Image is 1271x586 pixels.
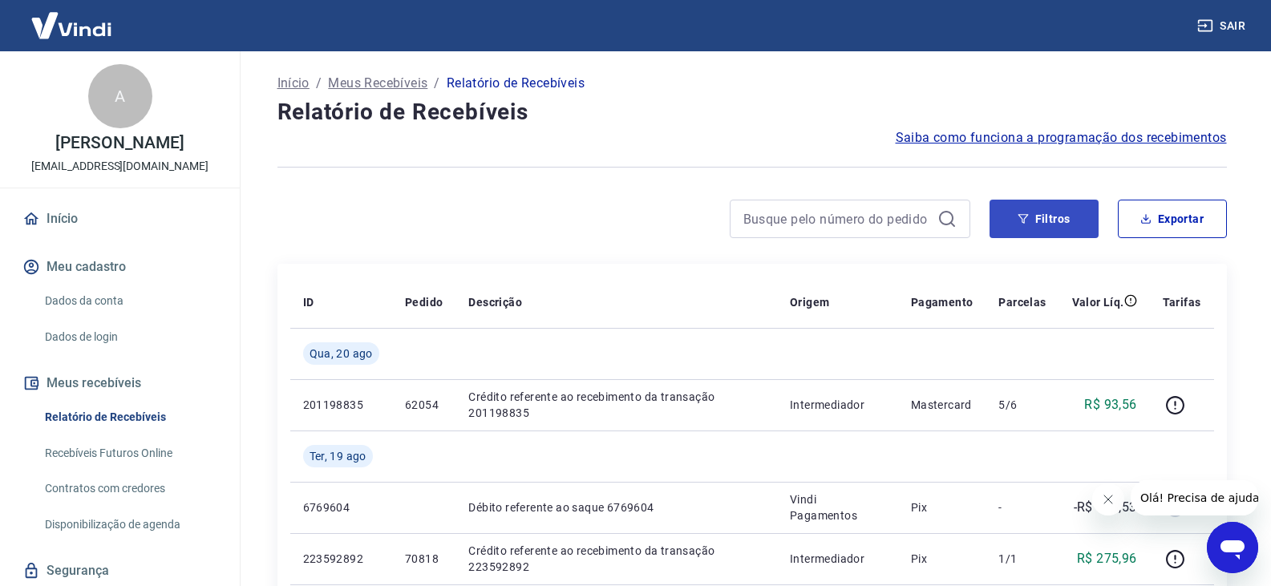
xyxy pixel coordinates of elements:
input: Busque pelo número do pedido [743,207,931,231]
span: Olá! Precisa de ajuda? [10,11,135,24]
p: [EMAIL_ADDRESS][DOMAIN_NAME] [31,158,208,175]
p: -R$ 320,53 [1074,498,1137,517]
p: Pix [911,551,973,567]
p: Valor Líq. [1072,294,1124,310]
p: / [316,74,322,93]
iframe: Mensagem da empresa [1131,480,1258,515]
h4: Relatório de Recebíveis [277,96,1227,128]
button: Meus recebíveis [19,366,221,401]
button: Exportar [1118,200,1227,238]
img: Vindi [19,1,123,50]
button: Sair [1194,11,1252,41]
p: Origem [790,294,829,310]
button: Meu cadastro [19,249,221,285]
span: Qua, 20 ago [310,346,373,362]
p: - [998,499,1046,515]
a: Relatório de Recebíveis [38,401,221,434]
a: Saiba como funciona a programação dos recebimentos [896,128,1227,148]
p: ID [303,294,314,310]
p: 1/1 [998,551,1046,567]
p: Pedido [405,294,443,310]
p: Crédito referente ao recebimento da transação 201198835 [468,389,764,421]
p: Intermediador [790,551,885,567]
p: Relatório de Recebíveis [447,74,585,93]
p: [PERSON_NAME] [55,135,184,152]
iframe: Fechar mensagem [1092,483,1124,515]
p: Crédito referente ao recebimento da transação 223592892 [468,543,764,575]
button: Filtros [990,200,1099,238]
p: Intermediador [790,397,885,413]
p: 201198835 [303,397,379,413]
a: Contratos com credores [38,472,221,505]
p: Débito referente ao saque 6769604 [468,499,764,515]
p: / [434,74,439,93]
div: A [88,64,152,128]
p: Descrição [468,294,522,310]
p: R$ 275,96 [1077,549,1137,568]
p: R$ 93,56 [1084,395,1136,414]
p: Pix [911,499,973,515]
p: 70818 [405,551,443,567]
a: Recebíveis Futuros Online [38,437,221,470]
p: 6769604 [303,499,379,515]
p: Pagamento [911,294,973,310]
p: 62054 [405,397,443,413]
p: Mastercard [911,397,973,413]
a: Dados da conta [38,285,221,317]
iframe: Botão para abrir a janela de mensagens [1207,522,1258,573]
a: Início [19,201,221,236]
span: Ter, 19 ago [310,448,366,464]
p: Parcelas [998,294,1046,310]
p: 223592892 [303,551,379,567]
a: Dados de login [38,321,221,354]
a: Meus Recebíveis [328,74,427,93]
p: Vindi Pagamentos [790,491,885,523]
a: Início [277,74,310,93]
a: Disponibilização de agenda [38,508,221,541]
p: Tarifas [1163,294,1201,310]
p: 5/6 [998,397,1046,413]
